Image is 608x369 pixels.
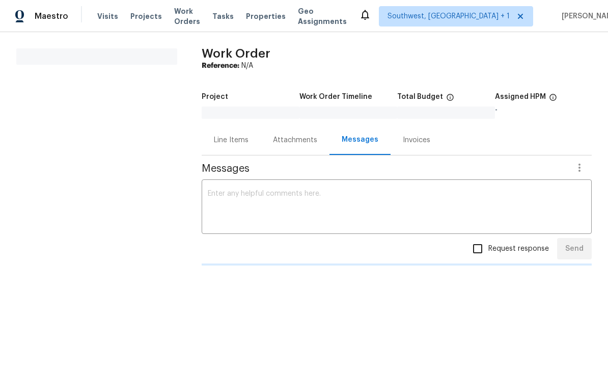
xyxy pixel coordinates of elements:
[342,135,378,145] div: Messages
[202,47,270,60] span: Work Order
[397,93,443,100] h5: Total Budget
[495,93,546,100] h5: Assigned HPM
[214,135,248,145] div: Line Items
[403,135,430,145] div: Invoices
[174,6,200,27] span: Work Orders
[202,164,567,174] span: Messages
[495,107,592,114] div: -
[35,11,68,21] span: Maestro
[446,93,454,107] span: The total cost of line items that have been proposed by Opendoor. This sum includes line items th...
[246,11,286,21] span: Properties
[298,6,347,27] span: Geo Assignments
[549,93,557,107] span: The hpm assigned to this work order.
[299,93,372,100] h5: Work Order Timeline
[488,244,549,254] span: Request response
[97,11,118,21] span: Visits
[202,61,592,71] div: N/A
[130,11,162,21] span: Projects
[202,93,228,100] h5: Project
[212,13,234,20] span: Tasks
[388,11,510,21] span: Southwest, [GEOGRAPHIC_DATA] + 1
[273,135,317,145] div: Attachments
[202,62,239,69] b: Reference:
